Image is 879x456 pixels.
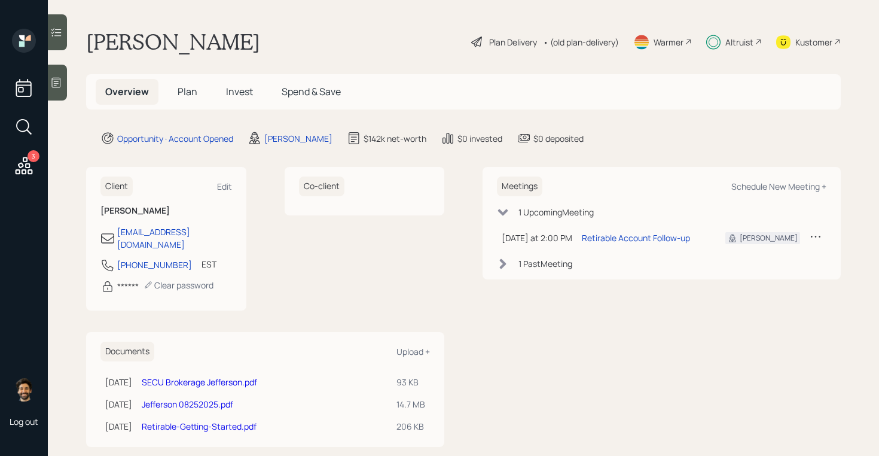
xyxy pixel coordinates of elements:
[86,29,260,55] h1: [PERSON_NAME]
[533,132,584,145] div: $0 deposited
[28,150,39,162] div: 3
[282,85,341,98] span: Spend & Save
[178,85,197,98] span: Plan
[582,232,690,244] div: Retirable Account Follow-up
[105,376,132,388] div: [DATE]
[497,177,542,196] h6: Meetings
[100,177,133,196] h6: Client
[489,36,537,48] div: Plan Delivery
[117,132,233,145] div: Opportunity · Account Opened
[202,258,216,270] div: EST
[502,232,572,244] div: [DATE] at 2:00 PM
[10,416,38,427] div: Log out
[543,36,619,48] div: • (old plan-delivery)
[457,132,502,145] div: $0 invested
[396,376,425,388] div: 93 KB
[105,420,132,433] div: [DATE]
[654,36,683,48] div: Warmer
[264,132,332,145] div: [PERSON_NAME]
[226,85,253,98] span: Invest
[142,376,257,388] a: SECU Brokerage Jefferson.pdf
[142,399,233,410] a: Jefferson 08252025.pdf
[117,259,192,271] div: [PHONE_NUMBER]
[396,346,430,357] div: Upload +
[740,233,798,244] div: [PERSON_NAME]
[217,181,232,192] div: Edit
[299,177,344,196] h6: Co-client
[731,181,826,192] div: Schedule New Meeting +
[518,257,572,270] div: 1 Past Meeting
[105,85,149,98] span: Overview
[142,421,257,432] a: Retirable-Getting-Started.pdf
[12,378,36,402] img: eric-schwartz-headshot.png
[144,279,213,291] div: Clear password
[725,36,753,48] div: Altruist
[396,420,425,433] div: 206 KB
[105,398,132,411] div: [DATE]
[100,342,154,361] h6: Documents
[100,206,232,216] h6: [PERSON_NAME]
[518,206,594,218] div: 1 Upcoming Meeting
[795,36,832,48] div: Kustomer
[396,398,425,411] div: 14.7 MB
[364,132,426,145] div: $142k net-worth
[117,226,232,251] div: [EMAIL_ADDRESS][DOMAIN_NAME]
